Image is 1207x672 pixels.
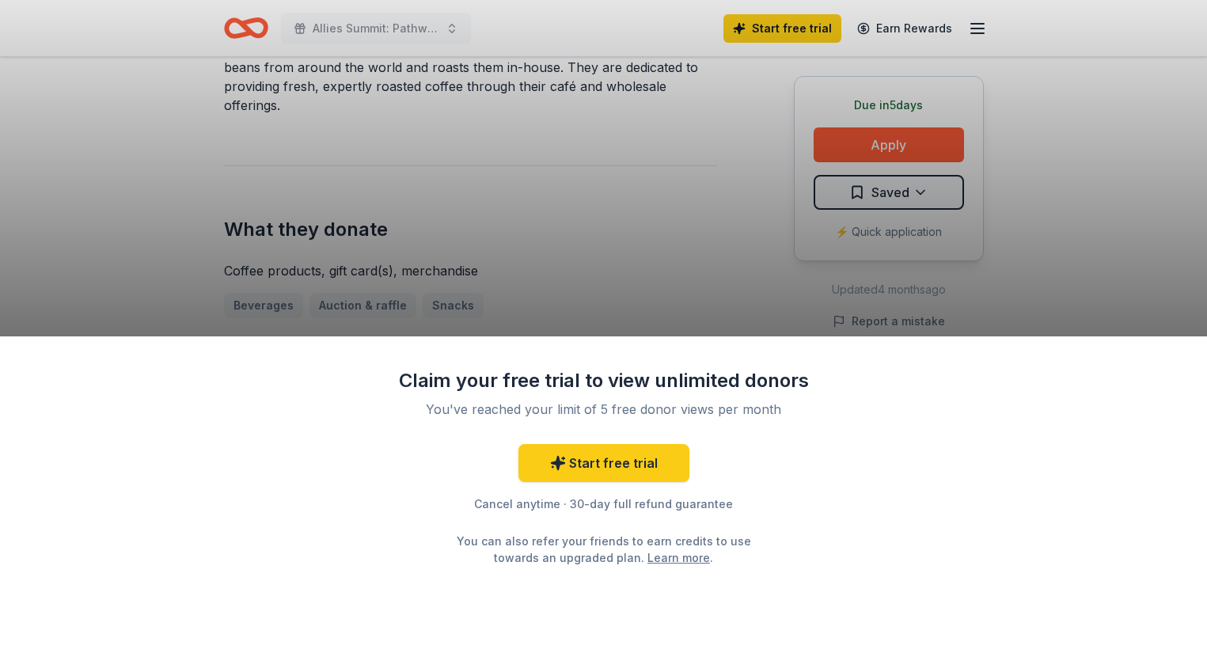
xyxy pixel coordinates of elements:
[398,495,810,514] div: Cancel anytime · 30-day full refund guarantee
[398,368,810,393] div: Claim your free trial to view unlimited donors
[518,444,689,482] a: Start free trial
[417,400,791,419] div: You've reached your limit of 5 free donor views per month
[442,533,765,566] div: You can also refer your friends to earn credits to use towards an upgraded plan. .
[647,549,710,566] a: Learn more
